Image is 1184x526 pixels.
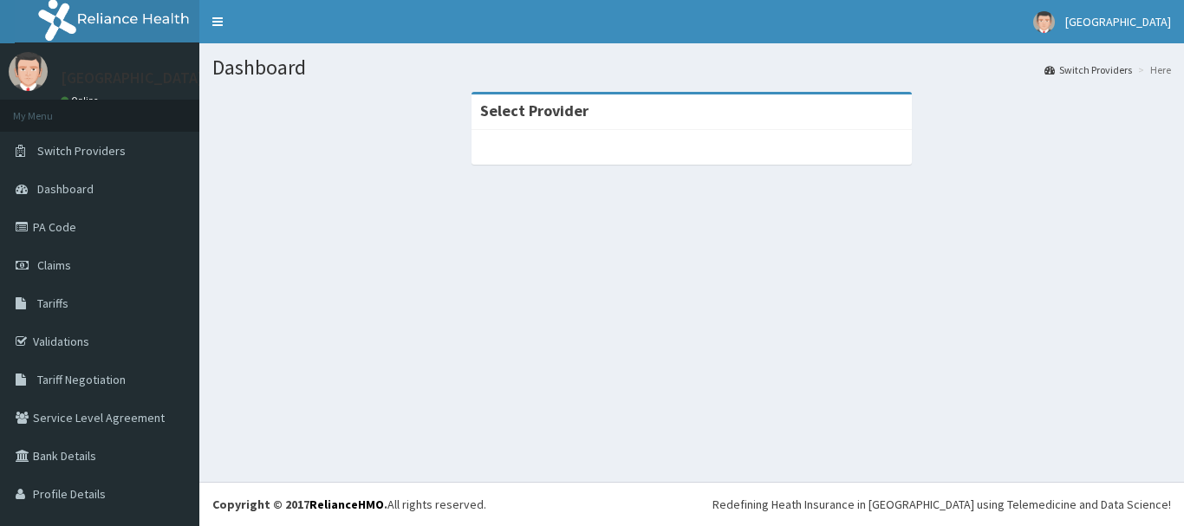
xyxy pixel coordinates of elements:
span: Switch Providers [37,143,126,159]
span: Tariffs [37,295,68,311]
img: User Image [1033,11,1055,33]
a: Online [61,94,102,107]
div: Redefining Heath Insurance in [GEOGRAPHIC_DATA] using Telemedicine and Data Science! [712,496,1171,513]
span: Tariff Negotiation [37,372,126,387]
h1: Dashboard [212,56,1171,79]
p: [GEOGRAPHIC_DATA] [61,70,204,86]
li: Here [1134,62,1171,77]
strong: Select Provider [480,101,589,120]
strong: Copyright © 2017 . [212,497,387,512]
span: Claims [37,257,71,273]
span: [GEOGRAPHIC_DATA] [1065,14,1171,29]
a: Switch Providers [1044,62,1132,77]
a: RelianceHMO [309,497,384,512]
span: Dashboard [37,181,94,197]
footer: All rights reserved. [199,482,1184,526]
img: User Image [9,52,48,91]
